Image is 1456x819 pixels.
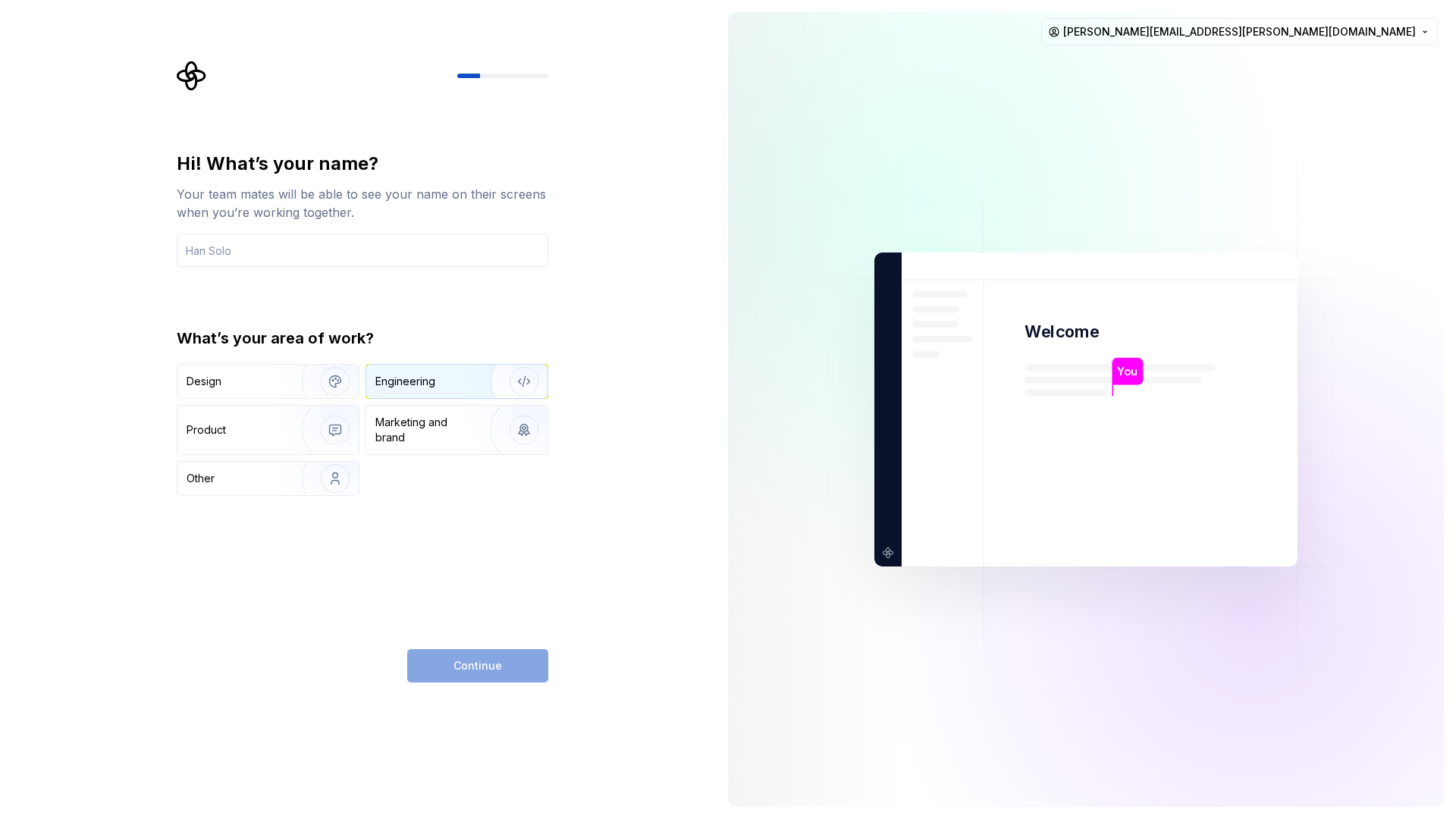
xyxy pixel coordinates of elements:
[187,374,221,389] div: Design
[177,234,548,267] input: Han Solo
[177,152,548,176] div: Hi! What’s your name?
[375,415,478,445] div: Marketing and brand
[177,61,207,91] svg: Supernova Logo
[177,185,548,221] div: Your team mates will be able to see your name on their screens when you’re working together.
[187,471,215,486] div: Other
[1041,18,1438,45] button: [PERSON_NAME][EMAIL_ADDRESS][PERSON_NAME][DOMAIN_NAME]
[187,422,226,438] div: Product
[177,328,548,349] div: What’s your area of work?
[1117,363,1137,380] p: You
[375,374,435,389] div: Engineering
[1063,24,1416,39] span: [PERSON_NAME][EMAIL_ADDRESS][PERSON_NAME][DOMAIN_NAME]
[1025,321,1099,343] p: Welcome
